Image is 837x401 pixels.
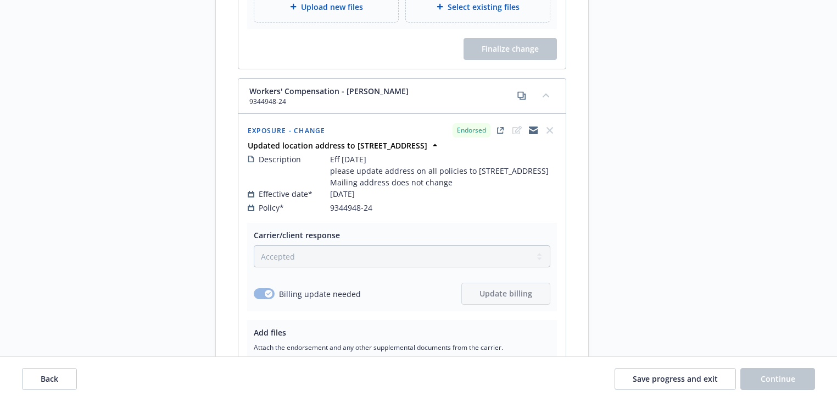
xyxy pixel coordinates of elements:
[238,79,566,114] div: Workers' Compensation - [PERSON_NAME]9344948-24copycollapse content
[615,368,736,390] button: Save progress and exit
[248,140,427,151] strong: Updated location address to [STREET_ADDRESS]
[330,202,372,213] span: 9344948-24
[279,288,361,300] span: Billing update needed
[448,1,520,13] span: Select existing files
[510,124,523,137] span: edit
[461,283,550,305] button: Update billing
[254,230,340,240] span: Carrier/client response
[761,373,795,384] span: Continue
[537,86,555,104] button: collapse content
[330,188,355,200] span: [DATE]
[482,43,539,54] span: Finalize change
[249,85,409,97] span: Workers' Compensation - [PERSON_NAME]
[248,126,325,135] span: Exposure - Change
[301,1,363,13] span: Upload new files
[249,97,409,107] span: 9344948-24
[543,124,556,137] span: close
[259,188,313,200] span: Effective date*
[494,124,507,137] a: external
[330,153,549,188] span: Eff [DATE] please update address on all policies to [STREET_ADDRESS] Mailing address does not change
[515,89,528,102] a: copy
[254,327,286,338] span: Add files
[464,38,557,60] span: Finalize change
[259,153,301,165] span: Description
[41,373,58,384] span: Back
[457,125,486,135] span: Endorsed
[527,124,540,137] a: copyLogging
[633,373,718,384] span: Save progress and exit
[740,368,815,390] button: Continue
[254,343,550,352] span: Attach the endorsement and any other supplemental documents from the carrier.
[479,288,532,299] span: Update billing
[22,368,77,390] button: Back
[259,202,284,213] span: Policy*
